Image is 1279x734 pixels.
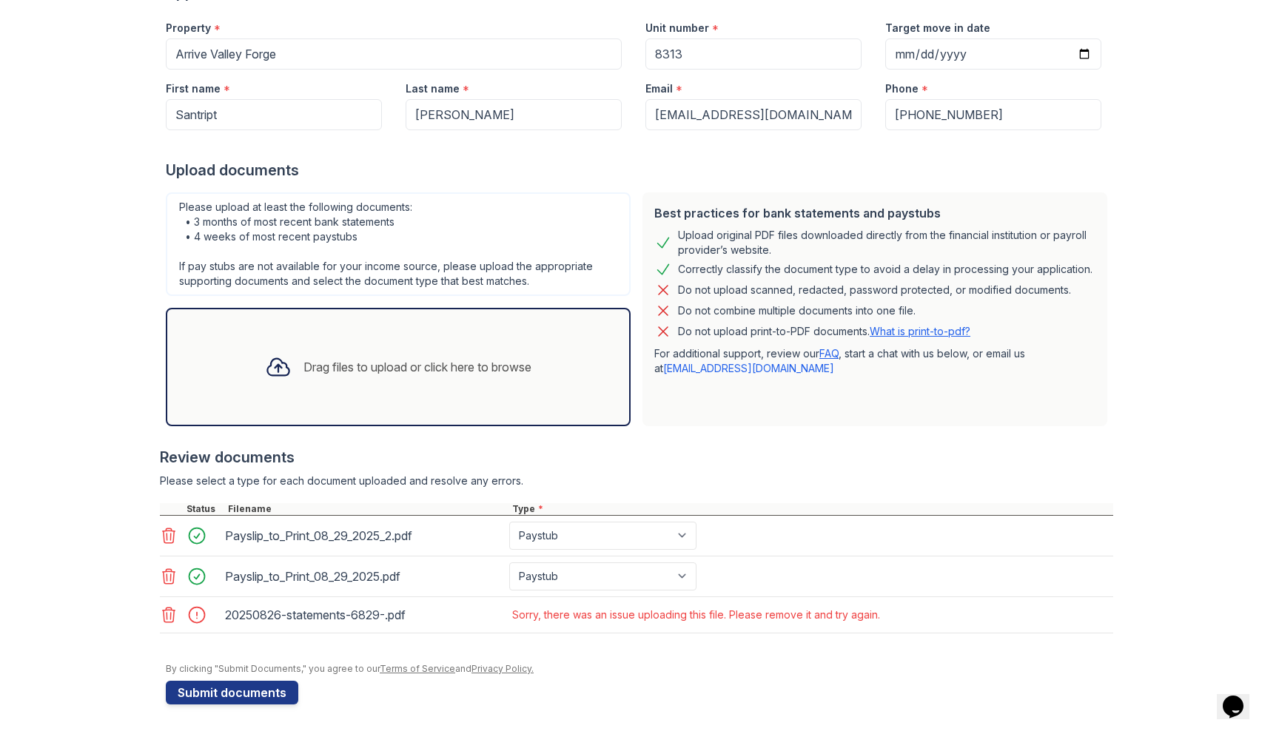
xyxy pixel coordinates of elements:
div: Filename [225,503,509,515]
a: [EMAIL_ADDRESS][DOMAIN_NAME] [663,362,834,374]
div: Do not upload scanned, redacted, password protected, or modified documents. [678,281,1071,299]
a: FAQ [819,347,839,360]
a: Privacy Policy. [471,663,534,674]
label: Target move in date [885,21,990,36]
button: Submit documents [166,681,298,704]
div: Do not combine multiple documents into one file. [678,302,916,320]
div: Drag files to upload or click here to browse [303,358,531,376]
div: Payslip_to_Print_08_29_2025.pdf [225,565,503,588]
div: Please select a type for each document uploaded and resolve any errors. [160,474,1113,488]
label: Property [166,21,211,36]
div: Upload documents [166,160,1113,181]
div: Correctly classify the document type to avoid a delay in processing your application. [678,260,1092,278]
a: Terms of Service [380,663,455,674]
div: By clicking "Submit Documents," you agree to our and [166,663,1113,675]
a: What is print-to-pdf? [870,325,970,337]
p: For additional support, review our , start a chat with us below, or email us at [654,346,1095,376]
label: Unit number [645,21,709,36]
div: Upload original PDF files downloaded directly from the financial institution or payroll provider’... [678,228,1095,257]
p: Do not upload print-to-PDF documents. [678,324,970,339]
div: 20250826-statements-6829-.pdf [225,603,503,627]
div: Status [184,503,225,515]
label: Last name [406,81,460,96]
div: Please upload at least the following documents: • 3 months of most recent bank statements • 4 wee... [166,192,631,296]
div: Payslip_to_Print_08_29_2025_2.pdf [225,524,503,548]
label: Email [645,81,673,96]
div: Sorry, there was an issue uploading this file. Please remove it and try again. [512,607,880,622]
div: Best practices for bank statements and paystubs [654,204,1095,222]
label: First name [166,81,221,96]
div: Review documents [160,447,1113,468]
label: Phone [885,81,919,96]
div: Type [509,503,1113,515]
iframe: chat widget [1217,675,1264,719]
